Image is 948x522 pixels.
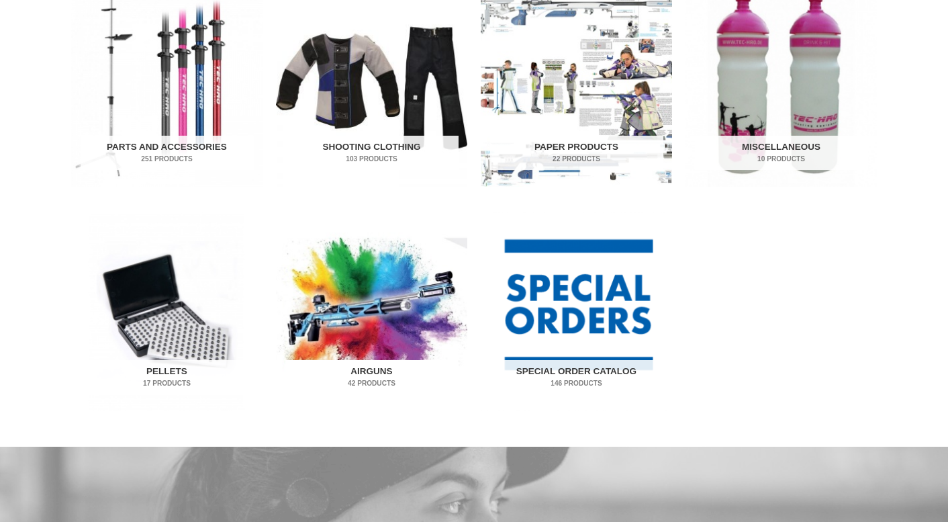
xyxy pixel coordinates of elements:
[490,378,663,388] mark: 146 Products
[695,136,868,171] h2: Miscellaneous
[695,154,868,164] mark: 10 Products
[71,212,263,411] a: Visit product category Pellets
[285,136,459,171] h2: Shooting Clothing
[81,360,254,395] h2: Pellets
[71,212,263,411] img: Pellets
[285,154,459,164] mark: 103 Products
[276,212,467,411] a: Visit product category Airguns
[490,360,663,395] h2: Special Order Catalog
[490,154,663,164] mark: 22 Products
[81,136,254,171] h2: Parts and Accessories
[285,378,459,388] mark: 42 Products
[285,360,459,395] h2: Airguns
[481,212,672,411] a: Visit product category Special Order Catalog
[81,154,254,164] mark: 251 Products
[276,212,467,411] img: Airguns
[481,212,672,411] img: Special Order Catalog
[490,136,663,171] h2: Paper Products
[81,378,254,388] mark: 17 Products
